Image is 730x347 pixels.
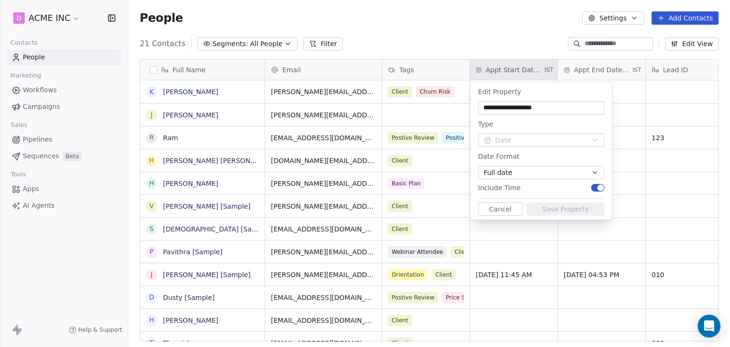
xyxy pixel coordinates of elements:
[527,202,605,216] button: Save Property
[478,202,523,216] button: Cancel
[484,168,512,178] span: Full date
[495,135,511,145] span: Date
[478,134,605,147] button: Date
[478,153,519,160] span: Date Format
[478,183,521,193] span: Include Time
[478,120,493,128] span: Type
[478,88,521,96] span: Edit Property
